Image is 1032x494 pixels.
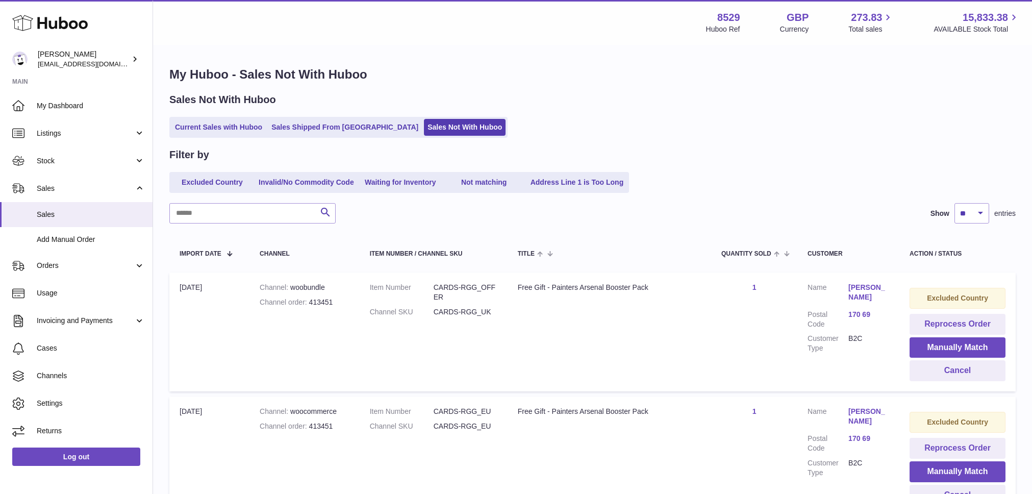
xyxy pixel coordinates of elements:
[12,52,28,67] img: admin@redgrass.ch
[37,371,145,381] span: Channels
[518,251,535,257] span: Title
[808,407,848,429] dt: Name
[848,434,889,443] a: 170 69
[848,458,889,478] dd: B2C
[37,399,145,408] span: Settings
[37,343,145,353] span: Cases
[37,184,134,193] span: Sales
[260,283,349,292] div: woobundle
[37,235,145,244] span: Add Manual Order
[808,283,848,305] dt: Name
[37,101,145,111] span: My Dashboard
[808,251,889,257] div: Customer
[37,426,145,436] span: Returns
[255,174,358,191] a: Invalid/No Commodity Code
[169,66,1016,83] h1: My Huboo - Sales Not With Huboo
[268,119,422,136] a: Sales Shipped From [GEOGRAPHIC_DATA]
[930,209,949,218] label: Show
[848,283,889,302] a: [PERSON_NAME]
[260,407,290,415] strong: Channel
[38,60,150,68] span: [EMAIL_ADDRESS][DOMAIN_NAME]
[808,458,848,478] dt: Customer Type
[717,11,740,24] strong: 8529
[37,316,134,326] span: Invoicing and Payments
[37,261,134,270] span: Orders
[848,11,894,34] a: 273.83 Total sales
[180,251,221,257] span: Import date
[808,434,848,453] dt: Postal Code
[434,407,497,416] dd: CARDS-RGG_EU
[808,334,848,353] dt: Customer Type
[260,407,349,416] div: woocommerce
[518,283,701,292] div: Free Gift - Painters Arsenal Booster Pack
[12,448,140,466] a: Log out
[37,129,134,138] span: Listings
[260,422,349,431] div: 413451
[169,273,249,391] td: [DATE]
[443,174,525,191] a: Not matching
[851,11,882,24] span: 273.83
[434,283,497,302] dd: CARDS-RGG_OFFER
[527,174,627,191] a: Address Line 1 is Too Long
[910,337,1005,358] button: Manually Match
[848,24,894,34] span: Total sales
[752,283,757,291] a: 1
[848,334,889,353] dd: B2C
[910,251,1005,257] div: Action / Status
[37,210,145,219] span: Sales
[260,298,309,306] strong: Channel order
[424,119,506,136] a: Sales Not With Huboo
[370,407,434,416] dt: Item Number
[787,11,809,24] strong: GBP
[927,294,988,302] strong: Excluded Country
[848,310,889,319] a: 170 69
[370,283,434,302] dt: Item Number
[780,24,809,34] div: Currency
[360,174,441,191] a: Waiting for Inventory
[518,407,701,416] div: Free Gift - Painters Arsenal Booster Pack
[706,24,740,34] div: Huboo Ref
[370,422,434,431] dt: Channel SKU
[37,288,145,298] span: Usage
[910,314,1005,335] button: Reprocess Order
[260,283,290,291] strong: Channel
[169,93,276,107] h2: Sales Not With Huboo
[808,310,848,329] dt: Postal Code
[260,422,309,430] strong: Channel order
[260,298,349,307] div: 413451
[721,251,771,257] span: Quantity Sold
[910,360,1005,381] button: Cancel
[171,174,253,191] a: Excluded Country
[934,24,1020,34] span: AVAILABLE Stock Total
[910,461,1005,482] button: Manually Match
[370,251,497,257] div: Item Number / Channel SKU
[963,11,1008,24] span: 15,833.38
[37,156,134,166] span: Stock
[934,11,1020,34] a: 15,833.38 AVAILABLE Stock Total
[434,422,497,431] dd: CARDS-RGG_EU
[927,418,988,426] strong: Excluded Country
[169,148,209,162] h2: Filter by
[994,209,1016,218] span: entries
[848,407,889,426] a: [PERSON_NAME]
[171,119,266,136] a: Current Sales with Huboo
[370,307,434,317] dt: Channel SKU
[434,307,497,317] dd: CARDS-RGG_UK
[38,50,130,69] div: [PERSON_NAME]
[910,438,1005,459] button: Reprocess Order
[752,407,757,415] a: 1
[260,251,349,257] div: Channel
